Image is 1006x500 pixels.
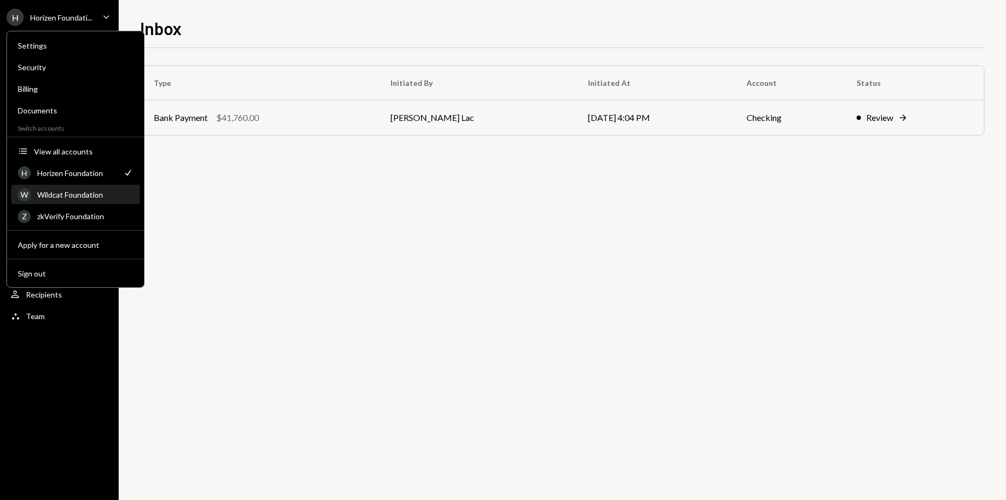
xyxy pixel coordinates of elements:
div: Billing [18,84,133,93]
a: Settings [11,36,140,55]
div: Apply for a new account [18,240,133,249]
a: Security [11,57,140,77]
a: Billing [11,79,140,98]
div: Security [18,63,133,72]
th: Initiated By [378,66,575,100]
button: Sign out [11,264,140,283]
a: Team [6,306,112,326]
div: Sign out [18,269,133,278]
div: Team [26,312,45,321]
div: Documents [18,106,133,115]
div: View all accounts [34,147,133,156]
td: [DATE] 4:04 PM [575,100,734,135]
div: Horizen Foundati... [30,13,92,22]
div: Horizen Foundation [37,168,116,178]
td: [PERSON_NAME] Lac [378,100,575,135]
th: Account [734,66,844,100]
th: Status [844,66,984,100]
button: Apply for a new account [11,235,140,255]
div: W [18,188,31,201]
a: ZzkVerify Foundation [11,206,140,226]
div: Recipients [26,290,62,299]
div: Wildcat Foundation [37,190,133,199]
td: Checking [734,100,844,135]
h1: Inbox [140,17,182,39]
th: Type [141,66,378,100]
th: Initiated At [575,66,734,100]
button: View all accounts [11,142,140,161]
div: Switch accounts [7,122,144,132]
div: Bank Payment [154,111,208,124]
a: Documents [11,100,140,120]
div: Review [866,111,893,124]
div: $41,760.00 [216,111,259,124]
div: H [6,9,24,26]
div: zkVerify Foundation [37,212,133,221]
div: H [18,166,31,179]
a: WWildcat Foundation [11,185,140,204]
div: Settings [18,41,133,50]
div: Z [18,210,31,223]
a: Recipients [6,285,112,304]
